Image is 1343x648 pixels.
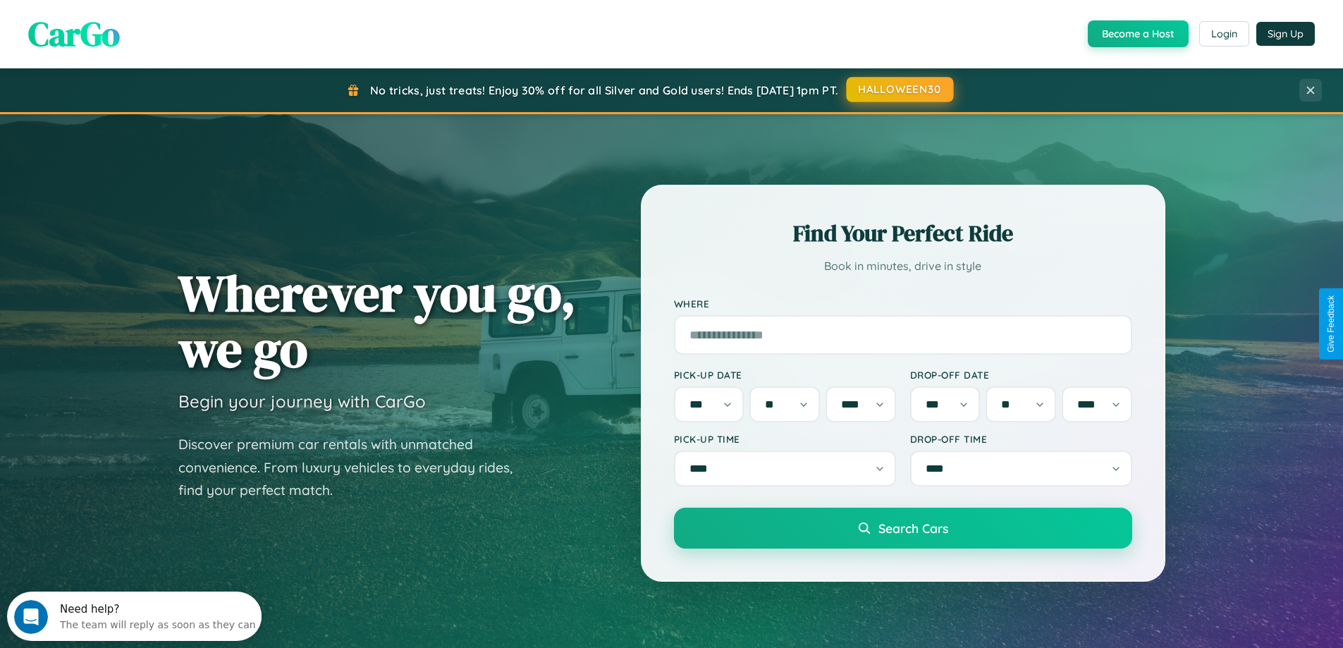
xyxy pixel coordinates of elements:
[674,433,896,445] label: Pick-up Time
[878,520,948,536] span: Search Cars
[674,256,1132,276] p: Book in minutes, drive in style
[53,12,249,23] div: Need help?
[674,369,896,381] label: Pick-up Date
[178,391,426,412] h3: Begin your journey with CarGo
[674,298,1132,310] label: Where
[847,77,954,102] button: HALLOWEEN30
[178,265,576,377] h1: Wherever you go, we go
[53,23,249,38] div: The team will reply as soon as they can
[674,218,1132,249] h2: Find Your Perfect Ride
[28,11,120,57] span: CarGo
[14,600,48,634] iframe: Intercom live chat
[1326,295,1336,353] div: Give Feedback
[178,433,531,502] p: Discover premium car rentals with unmatched convenience. From luxury vehicles to everyday rides, ...
[6,6,262,44] div: Open Intercom Messenger
[910,433,1132,445] label: Drop-off Time
[1199,21,1249,47] button: Login
[7,592,262,641] iframe: Intercom live chat discovery launcher
[370,83,838,97] span: No tricks, just treats! Enjoy 30% off for all Silver and Gold users! Ends [DATE] 1pm PT.
[910,369,1132,381] label: Drop-off Date
[1088,20,1189,47] button: Become a Host
[674,508,1132,549] button: Search Cars
[1256,22,1315,46] button: Sign Up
